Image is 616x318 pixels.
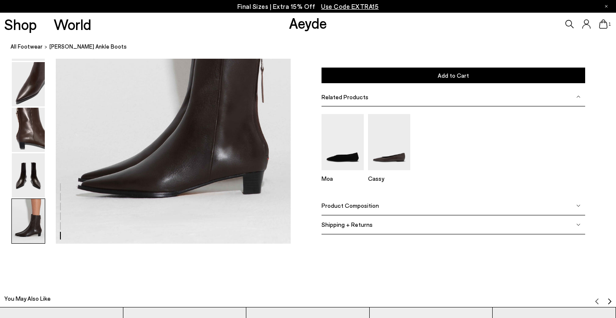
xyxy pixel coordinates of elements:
img: svg%3E [576,203,581,207]
button: Next slide [606,292,613,305]
a: 1 [599,19,608,29]
a: Aeyde [289,14,327,32]
button: Previous slide [594,292,600,305]
h2: You May Also Like [4,294,51,303]
p: Moa [322,174,364,182]
span: [PERSON_NAME] Ankle Boots [49,42,127,51]
img: Cassy Pointed-Toe Flats [368,114,410,170]
span: Product Composition [322,202,379,209]
a: Cassy Pointed-Toe Flats Cassy [368,164,410,182]
p: Cassy [368,174,410,182]
p: Final Sizes | Extra 15% Off [237,1,379,12]
img: Moa Suede Pointed-Toe Flats [322,114,364,170]
span: Shipping + Returns [322,221,373,228]
img: svg%3E [606,298,613,305]
span: 1 [608,22,612,27]
span: Add to Cart [438,72,469,79]
nav: breadcrumb [11,35,616,59]
img: svg%3E [594,298,600,305]
img: svg%3E [576,95,581,99]
a: World [54,17,91,32]
a: All Footwear [11,42,43,51]
a: Moa Suede Pointed-Toe Flats Moa [322,164,364,182]
button: Add to Cart [322,68,585,83]
img: Harriet Pointed Ankle Boots - Image 5 [12,153,45,198]
span: Related Products [322,93,368,100]
img: Harriet Pointed Ankle Boots - Image 4 [12,108,45,152]
img: Harriet Pointed Ankle Boots - Image 3 [12,62,45,106]
img: Harriet Pointed Ankle Boots - Image 6 [12,199,45,243]
span: Navigate to /collections/ss25-final-sizes [321,3,379,10]
a: Shop [4,17,37,32]
img: svg%3E [576,222,581,226]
